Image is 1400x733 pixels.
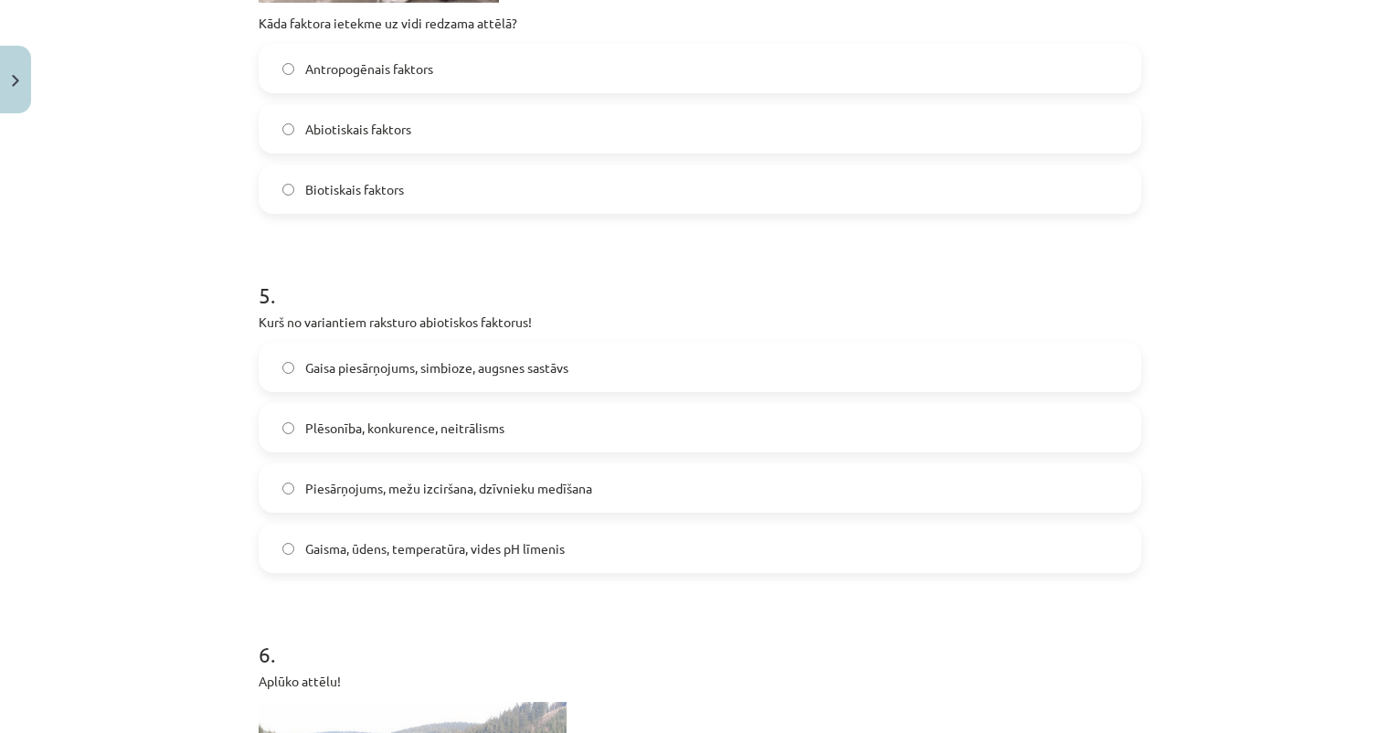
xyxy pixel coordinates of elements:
input: Biotiskais faktors [282,184,294,196]
h1: 5 . [259,250,1141,307]
input: Antropogēnais faktors [282,63,294,75]
img: icon-close-lesson-0947bae3869378f0d4975bcd49f059093ad1ed9edebbc8119c70593378902aed.svg [12,75,19,87]
h1: 6 . [259,610,1141,666]
input: Abiotiskais faktors [282,123,294,135]
span: Gaisma, ūdens, temperatūra, vides pH līmenis [305,539,565,558]
p: Kurš no variantiem raksturo abiotiskos faktorus! [259,313,1141,332]
p: Aplūko attēlu! [259,672,1141,691]
p: Kāda faktora ietekme uz vidi redzama attēlā? [259,14,1141,33]
span: Gaisa piesārņojums, simbioze, augsnes sastāvs [305,358,568,377]
input: Piesārņojums, mežu izciršana, dzīvnieku medīšana [282,483,294,494]
span: Piesārņojums, mežu izciršana, dzīvnieku medīšana [305,479,592,498]
span: Biotiskais faktors [305,180,404,199]
input: Gaisma, ūdens, temperatūra, vides pH līmenis [282,543,294,555]
input: Gaisa piesārņojums, simbioze, augsnes sastāvs [282,362,294,374]
span: Abiotiskais faktors [305,120,411,139]
span: Antropogēnais faktors [305,59,433,79]
input: Plēsonība, konkurence, neitrālisms [282,422,294,434]
span: Plēsonība, konkurence, neitrālisms [305,419,504,438]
